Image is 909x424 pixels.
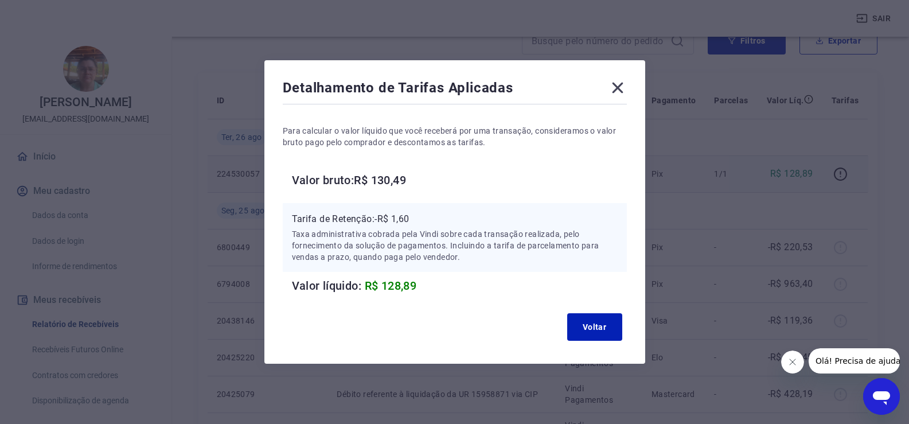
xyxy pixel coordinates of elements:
[863,378,900,415] iframe: Botão para abrir a janela de mensagens
[292,277,627,295] h6: Valor líquido:
[567,313,622,341] button: Voltar
[781,351,804,374] iframe: Fechar mensagem
[809,348,900,374] iframe: Mensagem da empresa
[7,8,96,17] span: Olá! Precisa de ajuda?
[292,171,627,189] h6: Valor bruto: R$ 130,49
[283,125,627,148] p: Para calcular o valor líquido que você receberá por uma transação, consideramos o valor bruto pag...
[292,212,618,226] p: Tarifa de Retenção: -R$ 1,60
[292,228,618,263] p: Taxa administrativa cobrada pela Vindi sobre cada transação realizada, pelo fornecimento da soluç...
[283,79,627,102] div: Detalhamento de Tarifas Aplicadas
[365,279,417,293] span: R$ 128,89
